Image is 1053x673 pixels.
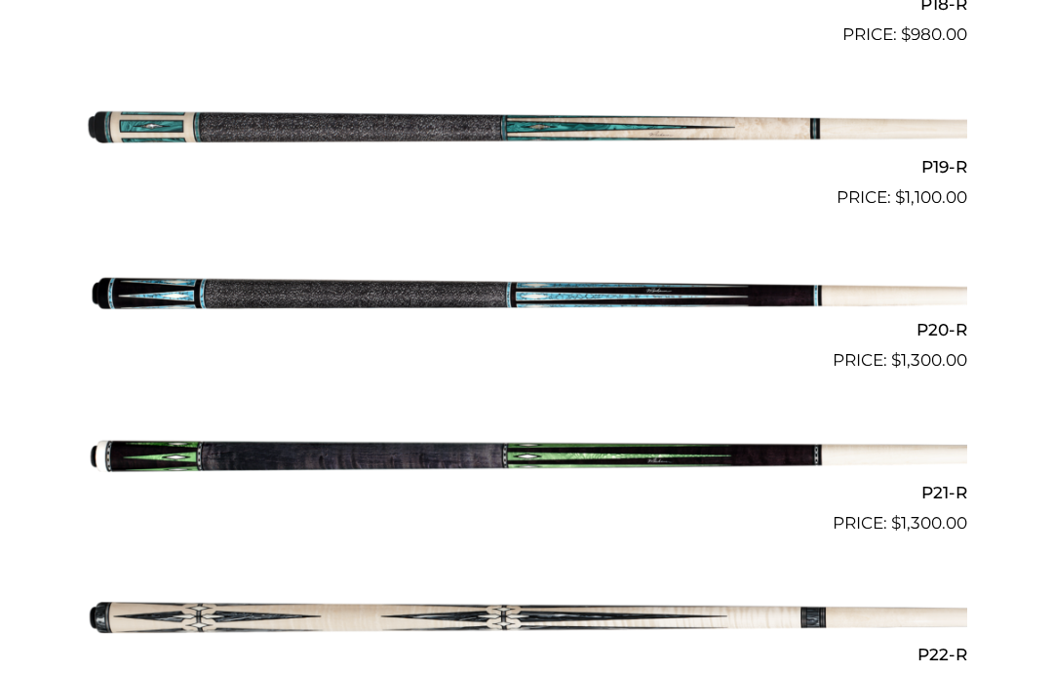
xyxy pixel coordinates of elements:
[895,187,905,207] span: $
[901,24,911,44] span: $
[86,56,967,202] img: P19-R
[901,24,967,44] bdi: 980.00
[86,218,967,365] img: P20-R
[86,381,967,528] img: P21-R
[86,381,967,535] a: P21-R $1,300.00
[895,187,967,207] bdi: 1,100.00
[891,513,901,533] span: $
[891,350,901,370] span: $
[891,350,967,370] bdi: 1,300.00
[86,218,967,373] a: P20-R $1,300.00
[86,56,967,210] a: P19-R $1,100.00
[891,513,967,533] bdi: 1,300.00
